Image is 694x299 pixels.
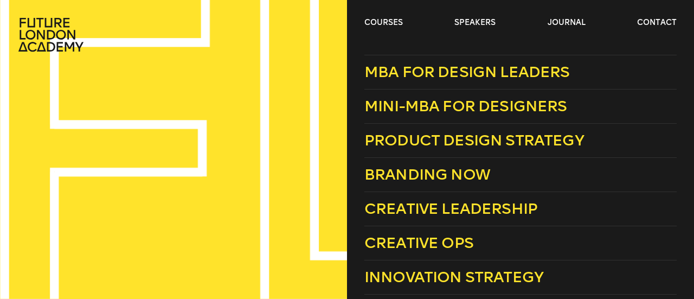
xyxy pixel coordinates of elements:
[364,268,543,286] span: Innovation Strategy
[364,200,537,218] span: Creative Leadership
[364,158,677,192] a: Branding Now
[454,17,496,28] a: speakers
[364,63,570,81] span: MBA for Design Leaders
[548,17,586,28] a: journal
[364,97,567,115] span: Mini-MBA for Designers
[364,124,677,158] a: Product Design Strategy
[364,234,473,252] span: Creative Ops
[364,166,490,183] span: Branding Now
[364,226,677,260] a: Creative Ops
[364,192,677,226] a: Creative Leadership
[364,90,677,124] a: Mini-MBA for Designers
[364,17,403,28] a: courses
[364,260,677,295] a: Innovation Strategy
[637,17,677,28] a: contact
[364,55,677,90] a: MBA for Design Leaders
[364,131,584,149] span: Product Design Strategy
